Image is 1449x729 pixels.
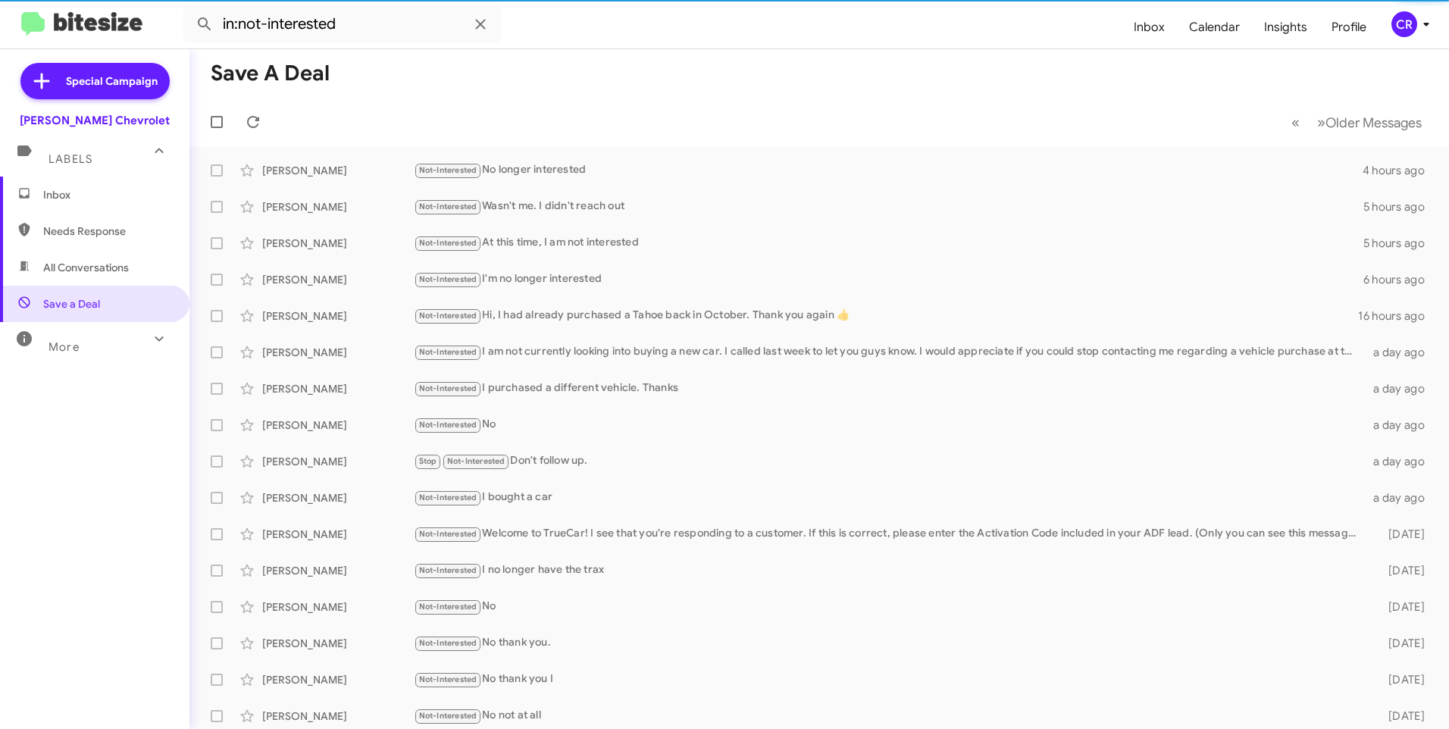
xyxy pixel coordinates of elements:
span: Not-Interested [419,311,477,321]
div: No [414,598,1364,615]
span: Not-Interested [419,638,477,648]
div: a day ago [1364,454,1437,469]
div: [PERSON_NAME] [262,163,414,178]
span: Not-Interested [419,420,477,430]
div: [DATE] [1364,709,1437,724]
span: Special Campaign [66,74,158,89]
div: [PERSON_NAME] [262,199,414,214]
nav: Page navigation example [1283,107,1431,138]
span: Not-Interested [419,674,477,684]
div: 6 hours ago [1363,272,1437,287]
div: No longer interested [414,161,1363,179]
div: [PERSON_NAME] [262,599,414,615]
div: 5 hours ago [1363,199,1437,214]
a: Profile [1319,5,1379,49]
div: [PERSON_NAME] [262,454,414,469]
span: Older Messages [1325,114,1422,131]
a: Calendar [1177,5,1252,49]
div: No thank you I [414,671,1364,688]
a: Inbox [1122,5,1177,49]
div: Welcome to TrueCar! I see that you're responding to a customer. If this is correct, please enter ... [414,525,1364,543]
span: Labels [49,152,92,166]
span: Inbox [43,187,172,202]
div: [PERSON_NAME] [262,709,414,724]
a: Special Campaign [20,63,170,99]
div: [PERSON_NAME] [262,527,414,542]
div: I no longer have the trax [414,562,1364,579]
span: Not-Interested [419,711,477,721]
span: Not-Interested [419,529,477,539]
span: Not-Interested [419,602,477,612]
div: I am not currently looking into buying a new car. I called last week to let you guys know. I woul... [414,343,1364,361]
div: I purchased a different vehicle. Thanks [414,380,1364,397]
button: Previous [1282,107,1309,138]
div: a day ago [1364,490,1437,505]
input: Search [183,6,502,42]
a: Insights [1252,5,1319,49]
button: CR [1379,11,1432,37]
span: Needs Response [43,224,172,239]
div: [DATE] [1364,563,1437,578]
div: [PERSON_NAME] [262,381,414,396]
div: 4 hours ago [1363,163,1437,178]
div: [PERSON_NAME] [262,272,414,287]
div: I bought a car [414,489,1364,506]
span: Not-Interested [419,493,477,502]
span: « [1291,113,1300,132]
span: Stop [419,456,437,466]
div: CR [1391,11,1417,37]
div: Wasn't me. I didn't reach out [414,198,1363,215]
span: More [49,340,80,354]
div: [PERSON_NAME] [262,345,414,360]
span: Not-Interested [419,238,477,248]
div: [DATE] [1364,672,1437,687]
div: [PERSON_NAME] Chevrolet [20,113,170,128]
span: Not-Interested [419,383,477,393]
span: » [1317,113,1325,132]
span: Not-Interested [419,565,477,575]
div: 5 hours ago [1363,236,1437,251]
span: Not-Interested [419,202,477,211]
div: 16 hours ago [1358,308,1437,324]
div: a day ago [1364,381,1437,396]
span: Not-Interested [419,274,477,284]
span: Save a Deal [43,296,100,311]
div: [PERSON_NAME] [262,490,414,505]
div: [PERSON_NAME] [262,672,414,687]
div: [PERSON_NAME] [262,418,414,433]
div: I'm no longer interested [414,271,1363,288]
div: Don't follow up. [414,452,1364,470]
span: Not-Interested [447,456,505,466]
h1: Save a Deal [211,61,330,86]
div: No [414,416,1364,433]
span: All Conversations [43,260,129,275]
div: [PERSON_NAME] [262,236,414,251]
button: Next [1308,107,1431,138]
div: [PERSON_NAME] [262,636,414,651]
div: a day ago [1364,418,1437,433]
div: a day ago [1364,345,1437,360]
div: No thank you. [414,634,1364,652]
div: [PERSON_NAME] [262,308,414,324]
div: No not at all [414,707,1364,724]
span: Not-Interested [419,347,477,357]
span: Not-Interested [419,165,477,175]
div: [PERSON_NAME] [262,563,414,578]
div: [DATE] [1364,599,1437,615]
div: Hi, I had already purchased a Tahoe back in October. Thank you again 👍 [414,307,1358,324]
div: [DATE] [1364,636,1437,651]
div: [DATE] [1364,527,1437,542]
div: At this time, I am not interested [414,234,1363,252]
